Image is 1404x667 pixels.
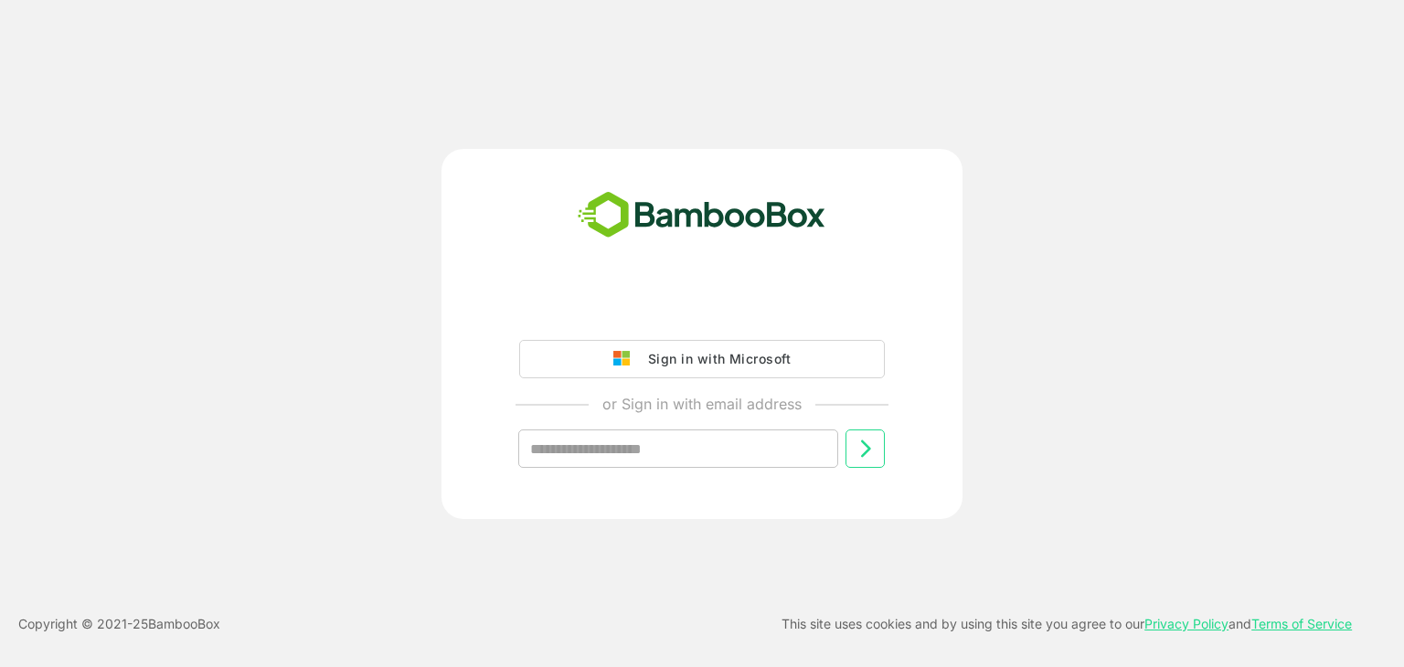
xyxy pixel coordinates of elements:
[18,613,220,635] p: Copyright © 2021- 25 BambooBox
[782,613,1352,635] p: This site uses cookies and by using this site you agree to our and
[1251,616,1352,631] a: Terms of Service
[519,340,885,378] button: Sign in with Microsoft
[639,347,791,371] div: Sign in with Microsoft
[613,351,639,367] img: google
[568,185,835,246] img: bamboobox
[1144,616,1228,631] a: Privacy Policy
[602,393,802,415] p: or Sign in with email address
